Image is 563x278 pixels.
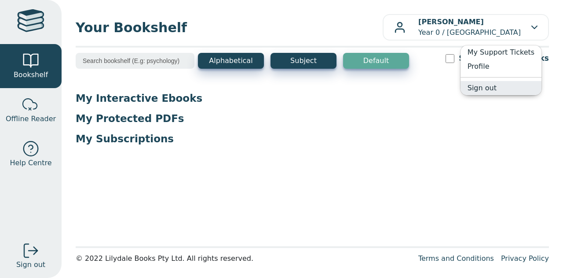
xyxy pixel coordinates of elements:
b: [PERSON_NAME] [418,18,484,26]
a: My Support Tickets [461,45,541,59]
span: Offline Reader [6,114,56,124]
a: Terms and Conditions [418,254,494,263]
label: Show Expired Ebooks [459,53,549,64]
input: Search bookshelf (E.g: psychology) [76,53,194,69]
span: Bookshelf [14,70,48,80]
button: Alphabetical [198,53,264,69]
a: Sign out [461,81,541,95]
p: Year 0 / [GEOGRAPHIC_DATA] [418,17,521,38]
button: Default [343,53,409,69]
a: Privacy Policy [501,254,549,263]
span: Your Bookshelf [76,18,383,37]
p: My Interactive Ebooks [76,92,549,105]
div: © 2022 Lilydale Books Pty Ltd. All rights reserved. [76,253,411,264]
ul: [PERSON_NAME]Year 0 / [GEOGRAPHIC_DATA] [460,45,542,96]
p: My Protected PDFs [76,112,549,125]
button: Subject [271,53,336,69]
a: Profile [461,59,541,74]
p: My Subscriptions [76,132,549,145]
span: Help Centre [10,158,51,168]
span: Sign out [16,259,45,270]
button: [PERSON_NAME]Year 0 / [GEOGRAPHIC_DATA] [383,14,549,41]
